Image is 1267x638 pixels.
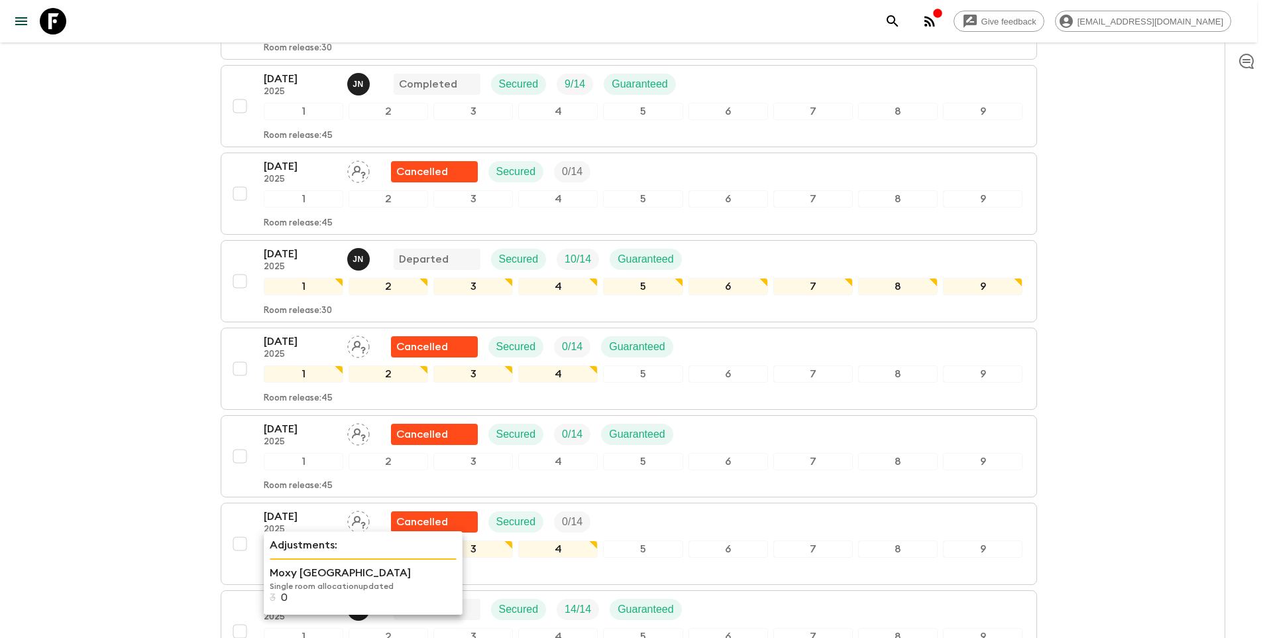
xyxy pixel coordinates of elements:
[391,161,478,182] div: Flash Pack cancellation
[554,424,590,445] div: Trip Fill
[499,251,539,267] p: Secured
[557,599,599,620] div: Trip Fill
[773,190,853,208] div: 7
[270,581,457,592] p: Single room allocation updated
[264,365,343,383] div: 1
[264,350,337,360] p: 2025
[264,453,343,470] div: 1
[499,602,539,617] p: Secured
[347,340,370,350] span: Assign pack leader
[773,453,853,470] div: 7
[518,365,598,383] div: 4
[943,453,1022,470] div: 9
[264,218,333,229] p: Room release: 45
[612,76,668,92] p: Guaranteed
[618,602,674,617] p: Guaranteed
[554,161,590,182] div: Trip Fill
[264,43,332,54] p: Room release: 30
[264,190,343,208] div: 1
[399,251,449,267] p: Departed
[689,103,768,120] div: 6
[264,246,337,262] p: [DATE]
[349,453,428,470] div: 2
[264,437,337,448] p: 2025
[264,87,337,97] p: 2025
[349,190,428,208] div: 2
[270,565,457,581] p: Moxy [GEOGRAPHIC_DATA]
[264,525,337,535] p: 2025
[518,278,598,295] div: 4
[689,278,768,295] div: 6
[347,252,372,263] span: Janita Nurmi
[347,427,370,438] span: Assign pack leader
[264,71,337,87] p: [DATE]
[264,481,333,491] p: Room release: 45
[396,426,448,442] p: Cancelled
[609,339,665,355] p: Guaranteed
[264,159,337,174] p: [DATE]
[433,365,513,383] div: 3
[565,76,585,92] p: 9 / 14
[943,103,1022,120] div: 9
[347,515,370,525] span: Assign pack leader
[603,278,683,295] div: 5
[347,164,370,175] span: Assign pack leader
[879,8,906,34] button: search adventures
[264,421,337,437] p: [DATE]
[943,541,1022,558] div: 9
[554,511,590,533] div: Trip Fill
[565,602,591,617] p: 14 / 14
[264,612,337,623] p: 2025
[943,190,1022,208] div: 9
[396,164,448,180] p: Cancelled
[773,103,853,120] div: 7
[618,251,674,267] p: Guaranteed
[349,365,428,383] div: 2
[496,339,536,355] p: Secured
[773,278,853,295] div: 7
[773,365,853,383] div: 7
[562,164,582,180] p: 0 / 14
[773,541,853,558] div: 7
[858,541,938,558] div: 8
[858,103,938,120] div: 8
[554,336,590,357] div: Trip Fill
[391,336,478,357] div: Flash Pack cancellation
[603,365,683,383] div: 5
[689,190,768,208] div: 6
[603,103,683,120] div: 5
[689,541,768,558] div: 6
[281,592,288,604] p: 0
[518,541,598,558] div: 4
[562,426,582,442] p: 0 / 14
[347,77,372,88] span: Janita Nurmi
[943,365,1022,383] div: 9
[264,262,337,273] p: 2025
[264,393,333,404] p: Room release: 45
[518,453,598,470] div: 4
[8,8,34,34] button: menu
[603,453,683,470] div: 5
[974,17,1044,27] span: Give feedback
[270,592,276,604] p: 3
[396,339,448,355] p: Cancelled
[349,103,428,120] div: 2
[264,306,332,316] p: Room release: 30
[433,103,513,120] div: 3
[264,278,343,295] div: 1
[433,278,513,295] div: 3
[264,509,337,525] p: [DATE]
[1070,17,1231,27] span: [EMAIL_ADDRESS][DOMAIN_NAME]
[562,514,582,530] p: 0 / 14
[399,76,457,92] p: Completed
[858,453,938,470] div: 8
[565,251,591,267] p: 10 / 14
[433,541,513,558] div: 3
[518,190,598,208] div: 4
[270,537,457,553] p: Adjustments:
[496,514,536,530] p: Secured
[496,426,536,442] p: Secured
[496,164,536,180] p: Secured
[858,278,938,295] div: 8
[391,424,478,445] div: Flash Pack cancellation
